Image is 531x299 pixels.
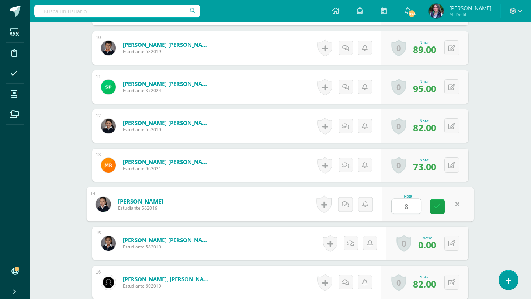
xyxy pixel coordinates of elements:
[34,5,200,17] input: Busca un usuario...
[101,236,116,251] img: b768a9cdfc059b79dd9b3bf68ce5b727.png
[123,158,211,166] a: [PERSON_NAME] [PERSON_NAME]
[123,126,211,133] span: Estudiante 552019
[118,197,163,205] a: [PERSON_NAME]
[391,157,406,174] a: 0
[391,274,406,291] a: 0
[408,10,416,18] span: 873
[118,205,163,212] span: Estudiante 562019
[413,278,436,290] span: 82.00
[396,235,411,252] a: 0
[123,244,211,250] span: Estudiante 582019
[123,236,211,244] a: [PERSON_NAME] [PERSON_NAME]
[101,80,116,94] img: dc249ed616de08cc7ce05610f55b938d.png
[449,11,492,17] span: Mi Perfil
[413,160,436,173] span: 73.00
[123,80,211,87] a: [PERSON_NAME] [PERSON_NAME]
[392,199,421,214] input: 0-100.0
[413,121,436,134] span: 82.00
[413,40,436,45] div: Nota:
[391,118,406,135] a: 0
[123,283,211,289] span: Estudiante 602019
[391,39,406,56] a: 0
[391,79,406,95] a: 0
[123,48,211,55] span: Estudiante 532019
[413,274,436,279] div: Nota:
[413,79,436,84] div: Nota:
[123,41,211,48] a: [PERSON_NAME] [PERSON_NAME]
[123,166,211,172] span: Estudiante 962021
[101,158,116,173] img: 58b68c025b6581ad67626962aabeb164.png
[429,4,444,18] img: 70a828d23ffa330027df4d84a679141b.png
[101,275,116,290] img: 1afd306dc9f2df5d5d4bd8ca92e68e7f.png
[413,82,436,95] span: 95.00
[123,119,211,126] a: [PERSON_NAME] [PERSON_NAME]
[449,4,492,12] span: [PERSON_NAME]
[413,43,436,56] span: 89.00
[413,118,436,123] div: Nota:
[96,197,111,212] img: 4f2595c9bc1bebec695bc379632a212f.png
[418,239,436,251] span: 0.00
[123,87,211,94] span: Estudiante 372024
[391,194,425,198] div: Nota
[101,41,116,55] img: 72c2ad6c09fa4243a76d61f8ab507e8a.png
[418,235,436,240] div: Nota:
[413,157,436,162] div: Nota:
[101,119,116,133] img: 1590f9e09f00765e82636471728917f0.png
[123,275,211,283] a: [PERSON_NAME], [PERSON_NAME]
